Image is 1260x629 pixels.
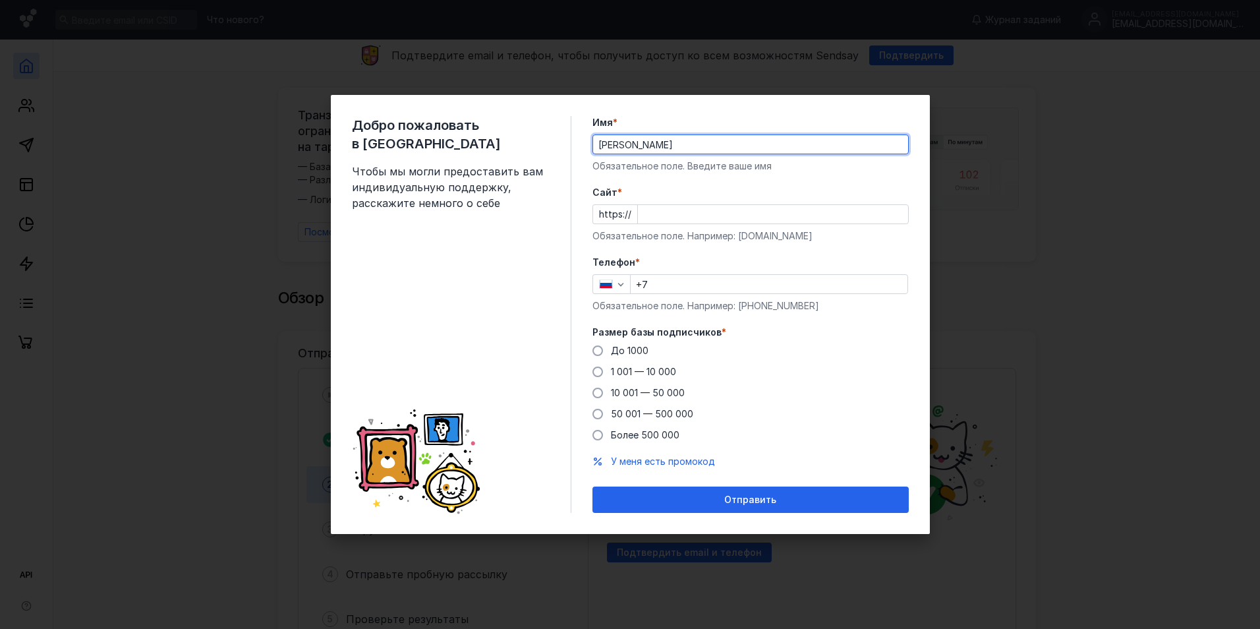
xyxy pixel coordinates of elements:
span: У меня есть промокод [611,456,715,467]
span: Cайт [592,186,617,199]
span: Чтобы мы могли предоставить вам индивидуальную поддержку, расскажите немного о себе [352,164,550,211]
span: 10 001 — 50 000 [611,387,685,398]
span: Более 500 000 [611,429,679,440]
span: Отправить [724,494,776,506]
span: Добро пожаловать в [GEOGRAPHIC_DATA] [352,116,550,153]
div: Обязательное поле. Введите ваше имя [592,160,909,173]
span: Имя [592,116,613,129]
span: Телефон [592,256,635,269]
span: Размер базы подписчиков [592,326,722,339]
button: У меня есть промокод [611,455,715,468]
span: 1 001 — 10 000 [611,366,676,377]
span: 50 001 — 500 000 [611,408,693,419]
button: Отправить [592,487,909,513]
div: Обязательное поле. Например: [PHONE_NUMBER] [592,299,909,313]
div: Обязательное поле. Например: [DOMAIN_NAME] [592,229,909,243]
span: До 1000 [611,345,648,356]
